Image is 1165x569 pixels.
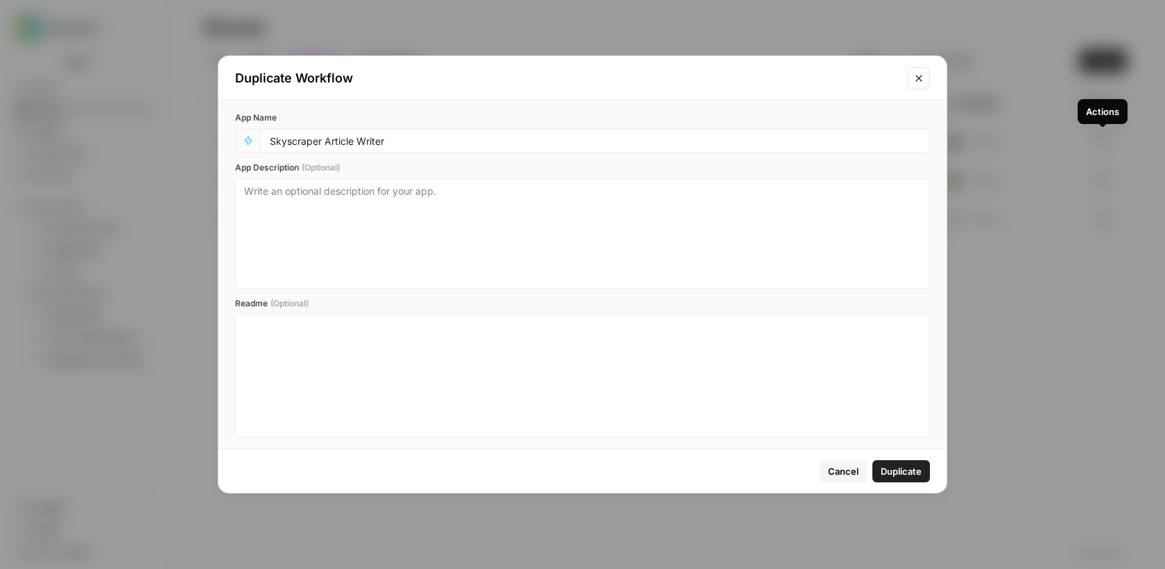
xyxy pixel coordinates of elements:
[270,134,921,147] input: Untitled
[881,464,922,478] span: Duplicate
[908,67,930,89] button: Close modal
[872,460,930,482] button: Duplicate
[235,161,930,174] label: App Description
[235,297,930,310] label: Readme
[235,69,899,88] div: Duplicate Workflow
[820,460,867,482] button: Cancel
[1086,105,1119,119] div: Actions
[302,161,340,174] span: (Optional)
[828,464,858,478] span: Cancel
[235,112,930,124] label: App Name
[270,297,309,310] span: (Optional)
